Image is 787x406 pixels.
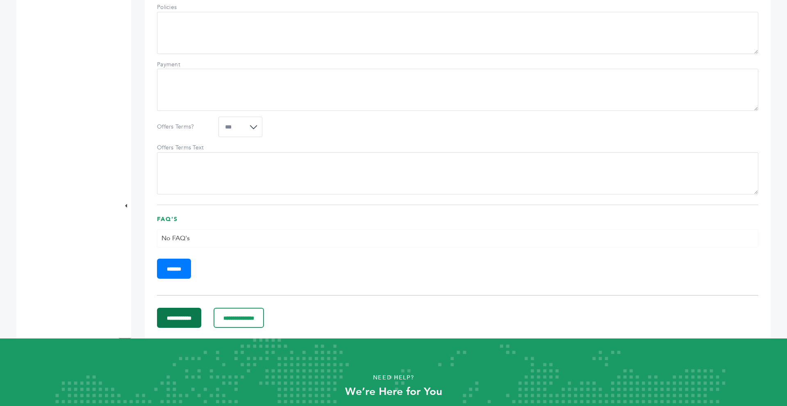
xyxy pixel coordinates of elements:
[39,372,748,384] p: Need Help?
[157,61,214,69] label: Payment
[345,384,442,399] strong: We’re Here for You
[157,3,214,11] label: Policies
[161,234,190,243] span: No FAQ's
[157,123,214,131] label: Offers Terms?
[157,144,214,152] label: Offers Terms Text
[157,215,758,230] h3: FAQ's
